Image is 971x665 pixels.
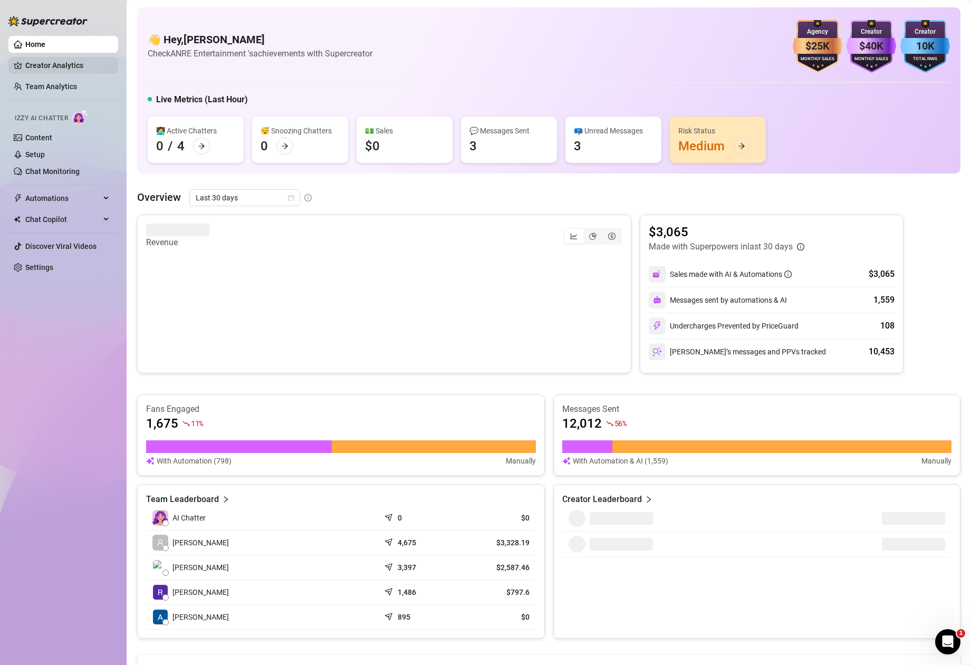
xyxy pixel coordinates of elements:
[649,317,799,334] div: Undercharges Prevented by PriceGuard
[25,263,53,272] a: Settings
[464,513,530,523] article: $0
[562,493,642,506] article: Creator Leaderboard
[649,292,787,309] div: Messages sent by automations & AI
[469,138,477,155] div: 3
[797,243,804,250] span: info-circle
[847,56,896,63] div: Monthly Sales
[678,125,757,137] div: Risk Status
[148,32,372,47] h4: 👋 Hey, [PERSON_NAME]
[156,125,235,137] div: 👩‍💻 Active Chatters
[506,455,536,467] article: Manually
[464,587,530,597] article: $797.6
[738,142,745,150] span: arrow-right
[25,40,45,49] a: Home
[464,612,530,622] article: $0
[589,233,597,240] span: pie-chart
[148,47,372,60] article: Check ANRE Entertainment 's achievements with Supercreator
[146,493,219,506] article: Team Leaderboard
[152,510,168,526] img: izzy-ai-chatter-avatar-DDCN_rTZ.svg
[146,403,536,415] article: Fans Engaged
[304,194,312,201] span: info-circle
[880,320,895,332] div: 108
[177,138,185,155] div: 4
[900,56,950,63] div: Total Fans
[900,27,950,37] div: Creator
[172,611,229,623] span: [PERSON_NAME]
[157,455,232,467] article: With Automation (798)
[222,493,229,506] span: right
[261,138,268,155] div: 0
[191,418,203,428] span: 11 %
[261,125,340,137] div: 😴 Snoozing Chatters
[645,493,652,506] span: right
[146,455,155,467] img: svg%3e
[25,167,80,176] a: Chat Monitoring
[172,537,229,548] span: [PERSON_NAME]
[25,133,52,142] a: Content
[384,561,395,571] span: send
[653,296,661,304] img: svg%3e
[562,455,571,467] img: svg%3e
[398,513,402,523] article: 0
[157,539,164,546] span: user
[935,629,960,654] iframe: Intercom live chat
[384,610,395,621] span: send
[652,321,662,331] img: svg%3e
[384,585,395,596] span: send
[652,347,662,356] img: svg%3e
[172,586,229,598] span: [PERSON_NAME]
[573,455,668,467] article: With Automation & AI (1,559)
[652,269,662,279] img: svg%3e
[869,345,895,358] div: 10,453
[8,16,88,26] img: logo-BBDzfeDw.svg
[847,20,896,73] img: purple-badge-B9DA21FR.svg
[900,20,950,73] img: blue-badge-DgoSNQY1.svg
[398,562,416,573] article: 3,397
[649,240,793,253] article: Made with Superpowers in last 30 days
[649,224,804,240] article: $3,065
[156,93,248,106] h5: Live Metrics (Last Hour)
[570,233,578,240] span: line-chart
[900,38,950,54] div: 10K
[25,190,100,207] span: Automations
[957,629,965,638] span: 1
[25,242,97,250] a: Discover Viral Videos
[847,27,896,37] div: Creator
[153,560,168,575] img: Andrea Lozano
[25,150,45,159] a: Setup
[464,562,530,573] article: $2,587.46
[384,536,395,546] span: send
[793,20,842,73] img: bronze-badge-qSZam9Wu.svg
[562,403,952,415] article: Messages Sent
[847,38,896,54] div: $40K
[608,233,616,240] span: dollar-circle
[153,610,168,624] img: AMANDA LOZANO
[365,125,444,137] div: 💵 Sales
[606,420,613,427] span: fall
[146,415,178,432] article: 1,675
[793,27,842,37] div: Agency
[365,138,380,155] div: $0
[196,190,294,206] span: Last 30 days
[614,418,627,428] span: 56 %
[72,109,89,124] img: AI Chatter
[15,113,68,123] span: Izzy AI Chatter
[670,268,792,280] div: Sales made with AI & Automations
[563,228,622,245] div: segmented control
[153,585,168,600] img: Rose Cazares
[398,537,416,548] article: 4,675
[146,236,209,249] article: Revenue
[869,268,895,281] div: $3,065
[793,56,842,63] div: Monthly Sales
[398,612,410,622] article: 895
[25,82,77,91] a: Team Analytics
[921,455,951,467] article: Manually
[281,142,289,150] span: arrow-right
[198,142,205,150] span: arrow-right
[156,138,164,155] div: 0
[574,125,653,137] div: 📪 Unread Messages
[182,420,190,427] span: fall
[873,294,895,306] div: 1,559
[649,343,826,360] div: [PERSON_NAME]’s messages and PPVs tracked
[137,189,181,205] article: Overview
